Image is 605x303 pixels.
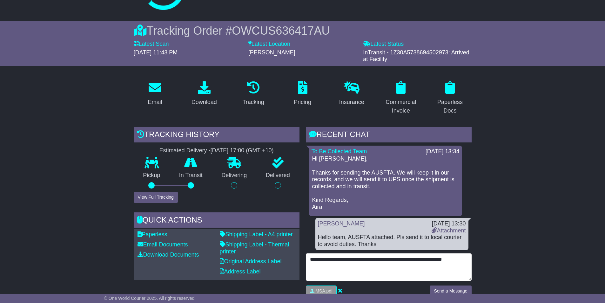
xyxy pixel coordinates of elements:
[312,155,459,210] p: Hi [PERSON_NAME], Thanks for sending the AUSFTA. We will keep it in our records, and we will send...
[238,79,268,109] a: Tracking
[312,148,367,155] a: To Be Collected Team
[170,172,212,179] p: In Transit
[220,231,293,238] a: Shipping Label - A4 printer
[256,172,299,179] p: Delivered
[138,251,199,258] a: Download Documents
[148,98,162,107] div: Email
[248,49,295,56] span: [PERSON_NAME]
[134,41,169,48] label: Latest Scan
[212,172,257,179] p: Delivering
[220,241,289,255] a: Shipping Label - Thermal printer
[306,127,472,144] div: RECENT CHAT
[220,268,261,275] a: Address Label
[104,296,196,301] span: © One World Courier 2025. All rights reserved.
[290,79,315,109] a: Pricing
[138,241,188,248] a: Email Documents
[430,286,471,297] button: Send a Message
[211,147,274,154] div: [DATE] 17:00 (GMT +10)
[426,148,460,155] div: [DATE] 13:34
[192,98,217,107] div: Download
[433,98,467,115] div: Paperless Docs
[380,79,422,117] a: Commercial Invoice
[232,24,330,37] span: OWCUS636417AU
[294,98,311,107] div: Pricing
[134,172,170,179] p: Pickup
[134,192,178,203] button: View Full Tracking
[339,98,364,107] div: Insurance
[138,231,167,238] a: Paperless
[144,79,166,109] a: Email
[134,147,299,154] div: Estimated Delivery -
[318,234,466,248] div: Hello team, AUSFTA attached. Pls send it to local courier to avoid duties. Thanks
[134,212,299,230] div: Quick Actions
[187,79,221,109] a: Download
[248,41,290,48] label: Latest Location
[363,41,404,48] label: Latest Status
[384,98,418,115] div: Commercial Invoice
[220,258,282,265] a: Original Address Label
[363,49,469,63] span: InTransit - 1Z30A5738694502973: Arrived at Facility
[432,220,466,227] div: [DATE] 13:30
[134,49,178,56] span: [DATE] 11:43 PM
[242,98,264,107] div: Tracking
[335,79,368,109] a: Insurance
[318,220,365,227] a: [PERSON_NAME]
[432,227,466,234] a: Attachment
[134,24,472,38] div: Tracking Order #
[429,79,472,117] a: Paperless Docs
[134,127,299,144] div: Tracking history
